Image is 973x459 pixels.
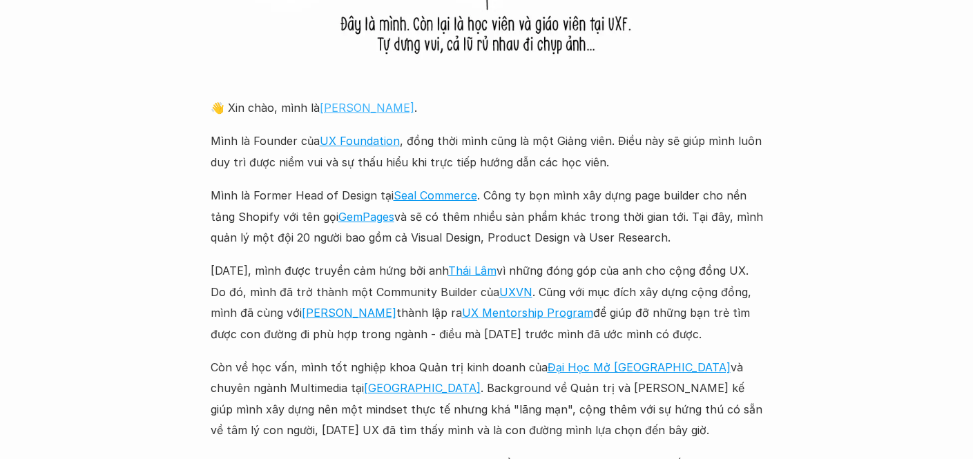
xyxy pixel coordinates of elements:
p: [DATE], mình được truyền cảm hứng bởi anh vì những đóng góp của anh cho cộng đồng UX. Do đó, mình... [211,260,763,344]
a: [GEOGRAPHIC_DATA] [364,381,481,395]
p: 👋 Xin chào, mình là . [211,97,763,118]
p: Mình là Former Head of Design tại . Công ty bọn mình xây dựng page builder cho nền tảng Shopify v... [211,185,763,248]
a: [PERSON_NAME] [302,306,396,320]
a: UX Foundation [320,134,400,148]
a: Thái Lâm [448,264,497,277]
a: UXVN [499,285,532,299]
a: Đại Học Mở [GEOGRAPHIC_DATA] [548,360,731,374]
a: [PERSON_NAME] [320,101,414,115]
a: Seal Commerce [394,188,477,202]
a: GemPages [338,210,394,224]
a: UX Mentorship Program [462,306,593,320]
p: Mình là Founder của , đồng thời mình cũng là một Giảng viên. Điều này sẽ giúp mình luôn duy trì đ... [211,130,763,173]
p: Còn về học vấn, mình tốt nghiệp khoa Quản trị kinh doanh của và chuyên ngành Multimedia tại . Bac... [211,357,763,441]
